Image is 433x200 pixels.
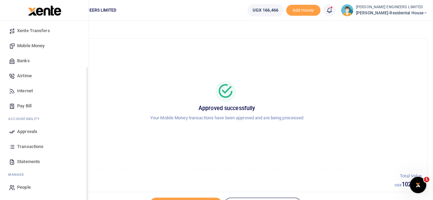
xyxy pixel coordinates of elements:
[341,4,353,16] img: profile-user
[5,139,83,154] a: Transactions
[5,124,83,139] a: Approvals
[356,10,428,16] span: [PERSON_NAME]-Residential House
[5,68,83,83] a: Airtime
[5,83,83,98] a: Internet
[253,7,278,14] span: UGX 166,466
[35,105,419,112] h5: Approved successfully
[17,27,50,34] span: Xente Transfers
[17,103,31,109] span: Pay Bill
[17,128,37,135] span: Approvals
[286,5,320,16] span: Add money
[424,177,429,182] span: 1
[341,4,428,16] a: profile-user [PERSON_NAME] ENGINEERS LIMITED [PERSON_NAME]-Residential House
[247,4,283,16] a: UGX 166,466
[17,88,33,94] span: Internet
[5,180,83,195] a: People
[17,158,40,165] span: Statements
[27,8,61,13] a: logo-small logo-large logo-large
[245,4,286,16] li: Wallet ballance
[395,181,422,188] h5: 102,425
[17,72,32,79] span: Airtime
[35,115,419,122] p: Your Mobile Money transactions have been approved and are being processed
[5,169,83,180] li: M
[5,38,83,53] a: Mobile Money
[17,42,44,49] span: Mobile Money
[286,5,320,16] li: Toup your wallet
[17,184,31,191] span: People
[395,183,402,187] small: UGX
[395,173,422,180] p: Total Value
[12,172,24,177] span: anage
[5,114,83,124] li: Ac
[356,4,428,10] small: [PERSON_NAME] ENGINEERS LIMITED
[5,154,83,169] a: Statements
[13,116,39,121] span: countability
[5,53,83,68] a: Banks
[17,57,30,64] span: Banks
[28,5,61,16] img: logo-large
[5,98,83,114] a: Pay Bill
[5,23,83,38] a: Xente Transfers
[32,181,395,188] h5: 1
[32,173,395,180] p: Total Transactions
[410,177,426,193] iframe: Intercom live chat
[17,143,43,150] span: Transactions
[286,7,320,12] a: Add money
